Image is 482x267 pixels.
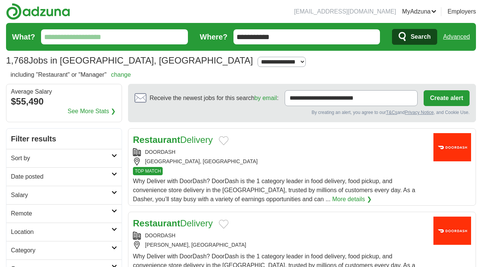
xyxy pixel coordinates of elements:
[6,241,122,259] a: Category
[68,107,116,116] a: See More Stats ❯
[11,246,111,255] h2: Category
[410,29,430,44] span: Search
[133,178,415,202] span: Why Deliver with DoorDash? DoorDash is the 1 category leader in food delivery, food pickup, and c...
[145,232,175,238] a: DOORDASH
[255,95,277,101] a: by email
[11,154,111,163] h2: Sort by
[294,7,396,16] li: [EMAIL_ADDRESS][DOMAIN_NAME]
[6,3,70,20] img: Adzuna logo
[133,218,213,228] a: RestaurantDelivery
[443,29,470,44] a: Advanced
[219,136,229,145] button: Add to favorite jobs
[402,7,437,16] a: MyAdzuna
[433,133,471,161] img: Doordash logo
[332,195,372,204] a: More details ❯
[11,191,111,200] h2: Salary
[133,218,180,228] strong: Restaurant
[134,109,470,116] div: By creating an alert, you agree to our and , and Cookie Use.
[111,71,131,78] a: change
[133,241,427,249] div: [PERSON_NAME], [GEOGRAPHIC_DATA]
[11,172,111,181] h2: Date posted
[11,209,111,218] h2: Remote
[12,31,35,42] label: What?
[133,158,427,165] div: [GEOGRAPHIC_DATA], [GEOGRAPHIC_DATA]
[392,29,437,45] button: Search
[6,204,122,223] a: Remote
[6,54,29,67] span: 1,768
[6,149,122,167] a: Sort by
[6,186,122,204] a: Salary
[6,129,122,149] h2: Filter results
[133,167,163,175] span: TOP MATCH
[145,149,175,155] a: DOORDASH
[11,89,117,95] div: Average Salary
[11,95,117,108] div: $55,490
[200,31,227,42] label: Where?
[424,90,470,106] button: Create alert
[447,7,476,16] a: Employers
[219,220,229,229] button: Add to favorite jobs
[6,55,253,65] h1: Jobs in [GEOGRAPHIC_DATA], [GEOGRAPHIC_DATA]
[11,228,111,237] h2: Location
[6,223,122,241] a: Location
[11,70,131,79] h2: including "Restaurant" or "Manager"
[133,135,180,145] strong: Restaurant
[405,110,434,115] a: Privacy Notice
[6,167,122,186] a: Date posted
[433,217,471,245] img: Doordash logo
[386,110,397,115] a: T&Cs
[149,94,278,103] span: Receive the newest jobs for this search :
[133,135,213,145] a: RestaurantDelivery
